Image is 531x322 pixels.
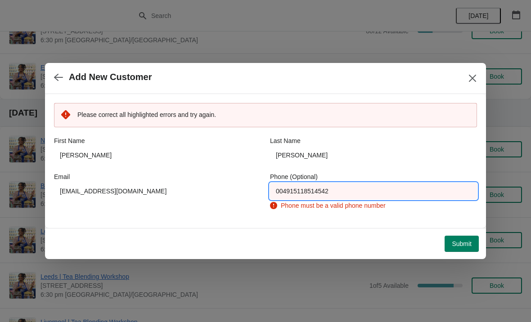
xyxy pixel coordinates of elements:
button: Close [464,70,481,86]
label: Phone (Optional) [270,172,318,181]
input: Enter your email [54,183,261,199]
input: Smith [270,147,477,163]
label: Last Name [270,136,301,145]
p: Please correct all highlighted errors and try again. [77,110,470,119]
label: First Name [54,136,85,145]
div: Phone must be a valid phone number [270,201,477,210]
input: Enter your phone number [270,183,477,199]
input: John [54,147,261,163]
button: Submit [445,236,479,252]
h2: Add New Customer [69,72,152,82]
span: Submit [452,240,472,247]
label: Email [54,172,70,181]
